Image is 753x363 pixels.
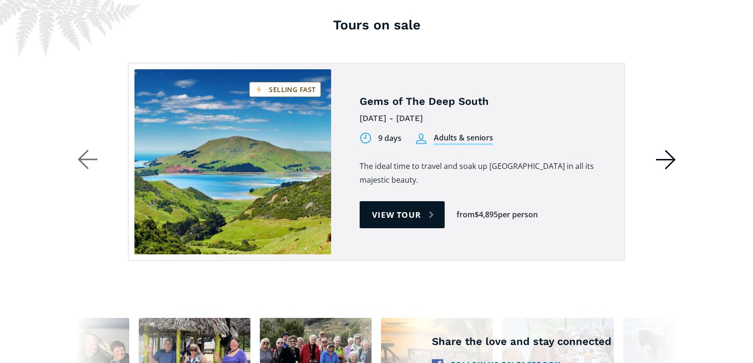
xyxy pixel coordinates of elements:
p: The ideal time to travel and soak up [GEOGRAPHIC_DATA] in all its majestic beauty. [360,159,603,187]
h4: Gems of The Deep South [360,95,603,109]
div: Adults & seniors [434,132,493,145]
a: View tour [360,201,445,228]
div: 9 [378,133,382,144]
h3: Tours on sale [77,16,676,34]
div: [DATE] - [DATE] [360,111,603,126]
div: per person [498,209,538,220]
div: from [457,209,475,220]
div: $4,895 [475,209,498,220]
div: days [384,133,401,144]
h3: Share the love and stay connected [432,335,611,349]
